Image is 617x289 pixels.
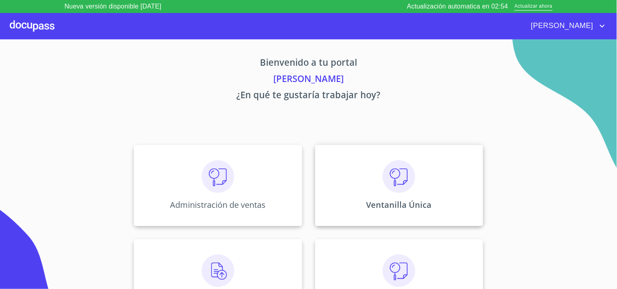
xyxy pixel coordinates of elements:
p: [PERSON_NAME] [58,72,559,88]
button: account of current user [525,19,607,32]
img: consulta.png [383,254,415,287]
img: carga.png [202,254,234,287]
p: ¿En qué te gustaría trabajar hoy? [58,88,559,104]
span: Actualizar ahora [515,2,552,11]
span: [PERSON_NAME] [525,19,597,32]
p: Nueva versión disponible [DATE] [65,2,161,11]
p: Administración de ventas [170,199,266,210]
p: Bienvenido a tu portal [58,56,559,72]
img: consulta.png [383,160,415,193]
p: Actualización automatica en 02:54 [407,2,508,11]
img: consulta.png [202,160,234,193]
p: Ventanilla Única [366,199,432,210]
